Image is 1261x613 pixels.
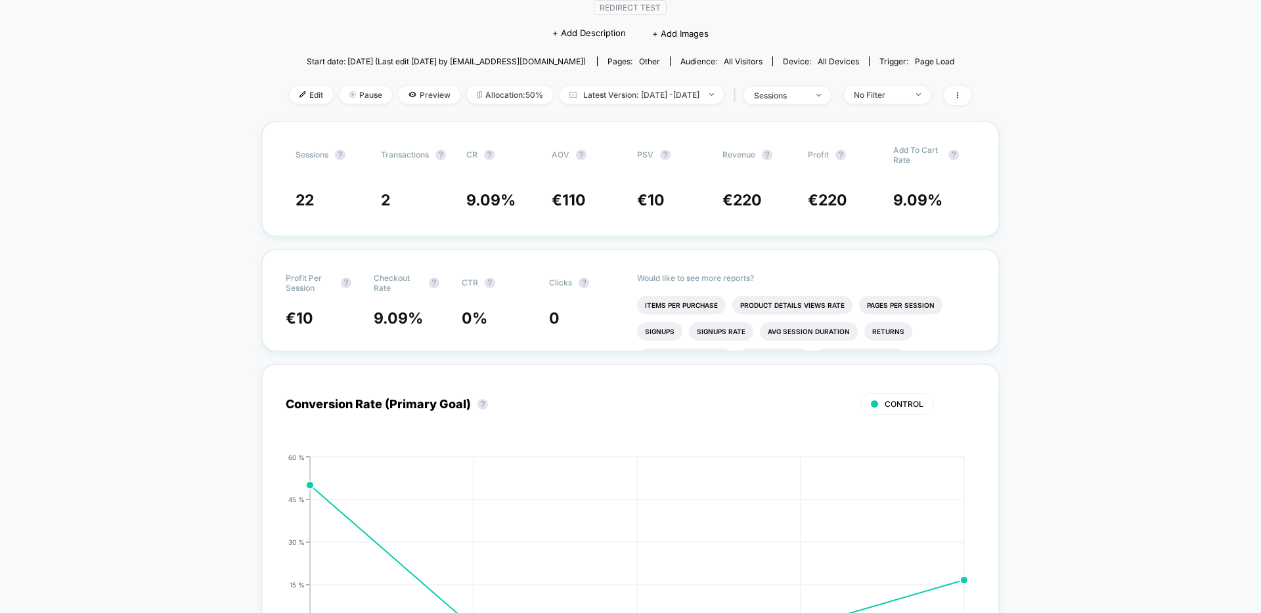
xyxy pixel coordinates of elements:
[648,191,665,209] span: 10
[399,86,460,104] span: Preview
[288,453,305,461] tspan: 60 %
[374,273,422,293] span: Checkout Rate
[660,150,671,160] button: ?
[552,191,586,209] span: €
[579,278,589,288] button: ?
[709,93,714,96] img: end
[885,399,923,409] span: CONTROL
[477,91,482,98] img: rebalance
[754,91,807,100] div: sessions
[854,90,906,100] div: No Filter
[818,191,847,209] span: 220
[808,191,847,209] span: €
[569,91,577,98] img: calendar
[652,28,709,39] span: + Add Images
[466,191,516,209] span: 9.09 %
[374,309,423,328] span: 9.09 %
[290,580,305,588] tspan: 15 %
[608,56,660,66] div: Pages:
[722,191,762,209] span: €
[733,191,762,209] span: 220
[299,91,306,98] img: edit
[560,86,724,104] span: Latest Version: [DATE] - [DATE]
[879,56,954,66] div: Trigger:
[637,273,975,283] p: Would like to see more reports?
[730,86,744,105] span: |
[680,56,763,66] div: Audience:
[340,86,392,104] span: Pause
[915,56,954,66] span: Page Load
[335,150,345,160] button: ?
[816,94,821,96] img: end
[286,273,334,293] span: Profit Per Session
[637,296,726,314] li: Items Per Purchase
[485,278,495,288] button: ?
[893,191,942,209] span: 9.09 %
[732,296,852,314] li: Product Details Views Rate
[288,495,305,503] tspan: 45 %
[552,27,626,40] span: + Add Description
[341,278,351,288] button: ?
[381,150,429,159] span: Transactions
[637,150,653,159] span: PSV
[290,86,333,104] span: Edit
[762,150,772,160] button: ?
[296,191,314,209] span: 22
[484,150,495,160] button: ?
[722,150,755,159] span: Revenue
[307,56,586,66] span: Start date: [DATE] (Last edit [DATE] by [EMAIL_ADDRESS][DOMAIN_NAME])
[808,150,829,159] span: Profit
[381,191,390,209] span: 2
[637,322,682,341] li: Signups
[462,309,487,328] span: 0 %
[467,86,553,104] span: Allocation: 50%
[562,191,586,209] span: 110
[429,278,439,288] button: ?
[689,322,753,341] li: Signups Rate
[864,322,912,341] li: Returns
[435,150,446,160] button: ?
[859,296,942,314] li: Pages Per Session
[637,191,665,209] span: €
[916,93,921,96] img: end
[288,538,305,545] tspan: 30 %
[462,278,478,287] span: CTR
[296,150,328,159] span: Sessions
[818,56,859,66] span: all devices
[816,349,906,367] li: Subscriptions Rate
[637,349,732,367] li: Returns Per Session
[724,56,763,66] span: All Visitors
[296,309,313,328] span: 10
[948,150,959,160] button: ?
[549,278,572,287] span: Clicks
[549,309,560,328] span: 0
[760,322,858,341] li: Avg Session Duration
[639,56,660,66] span: other
[835,150,846,160] button: ?
[893,145,942,165] span: Add To Cart Rate
[738,349,809,367] li: Subscriptions
[286,309,313,328] span: €
[576,150,586,160] button: ?
[772,56,869,66] span: Device:
[466,150,477,159] span: CR
[349,91,356,98] img: end
[477,399,488,410] button: ?
[552,150,569,159] span: AOV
